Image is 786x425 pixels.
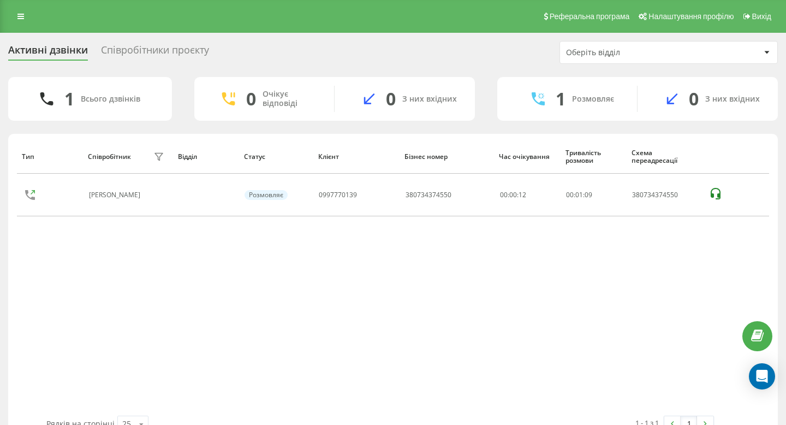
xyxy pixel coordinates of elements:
div: [PERSON_NAME] [89,191,143,199]
div: Співробітник [88,153,131,161]
div: З них вхідних [705,95,760,104]
div: 1 [64,88,74,109]
div: Розмовляє [245,190,288,200]
div: Оберіть відділ [566,48,696,57]
div: Відділ [178,153,234,161]
div: 0997770139 [319,191,357,199]
span: 01 [575,190,583,199]
span: Налаштування профілю [648,12,734,21]
span: 00 [566,190,574,199]
div: Open Intercom Messenger [749,363,775,389]
div: Час очікування [499,153,555,161]
div: 0 [689,88,699,109]
div: Тип [22,153,78,161]
div: Активні дзвінки [8,44,88,61]
div: Клієнт [318,153,395,161]
div: Статус [244,153,308,161]
span: Реферальна програма [550,12,630,21]
div: Всього дзвінків [81,95,140,104]
div: 380734374550 [632,191,697,199]
div: Співробітники проєкту [101,44,209,61]
div: Очікує відповіді [263,90,318,108]
div: Тривалість розмови [565,149,621,165]
div: З них вхідних [402,95,457,104]
div: 1 [556,88,565,109]
div: 0 [246,88,256,109]
div: 00:00:12 [500,191,555,199]
span: 09 [585,190,592,199]
div: : : [566,191,592,199]
div: Розмовляє [572,95,614,104]
div: 380734374550 [406,191,451,199]
div: 0 [386,88,396,109]
div: Бізнес номер [404,153,489,161]
span: Вихід [752,12,771,21]
div: Схема переадресації [632,149,698,165]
